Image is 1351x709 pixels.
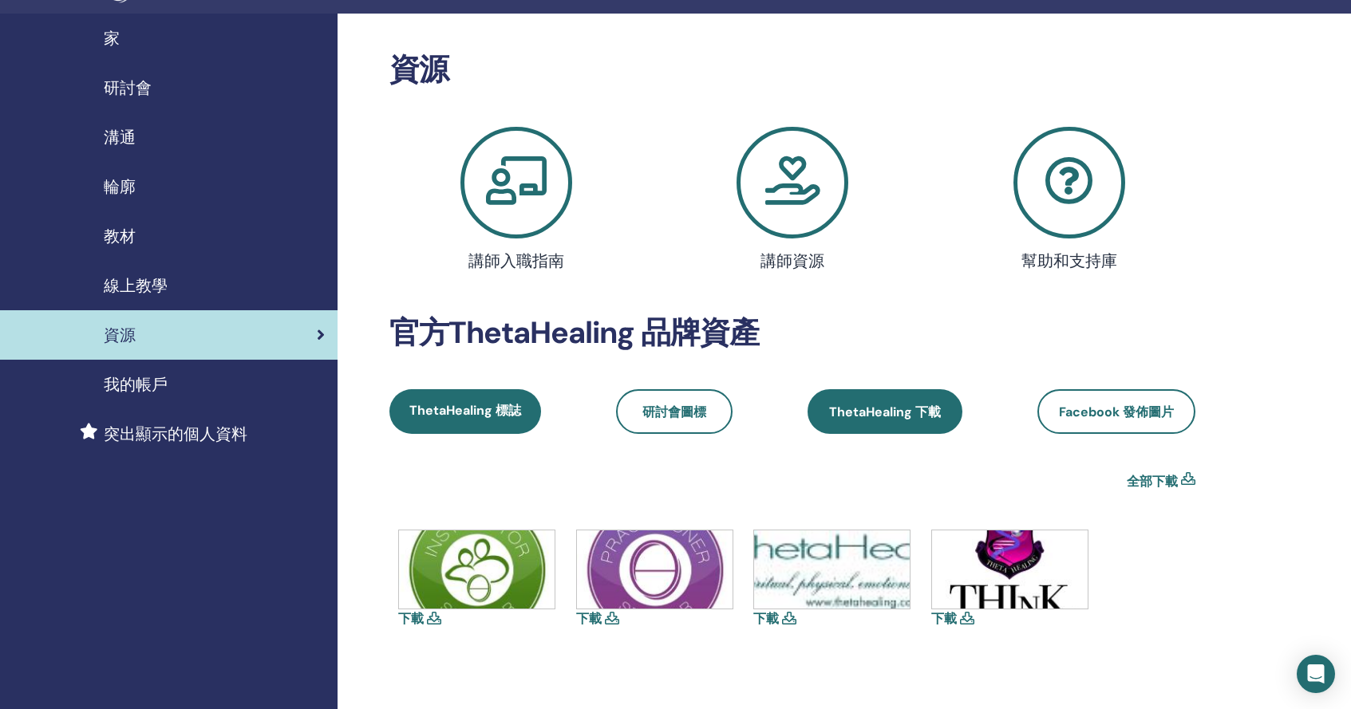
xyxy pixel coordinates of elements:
[1037,389,1195,434] a: Facebook 發佈圖片
[399,530,555,609] img: icons-instructor.jpg
[754,530,910,609] img: thetahealing-logo-a-copy.jpg
[1021,250,1117,271] font: 幫助和支持庫
[104,226,136,246] font: 教材
[104,275,168,296] font: 線上教學
[753,610,779,627] a: 下載
[1059,404,1174,420] font: Facebook 發佈圖片
[104,77,152,98] font: 研討會
[760,250,824,271] font: 講師資源
[577,530,733,609] img: icons-practitioner.jpg
[104,423,247,444] font: 突出顯示的個人資料
[468,250,564,271] font: 講師入職指南
[1127,472,1178,491] a: 全部下載
[389,49,448,89] font: 資源
[409,402,521,419] font: ThetaHealing 標誌
[104,325,136,345] font: 資源
[1127,473,1178,490] font: 全部下載
[104,127,136,148] font: 溝通
[389,313,759,353] font: 官方ThetaHealing 品牌資產
[829,404,941,420] font: ThetaHealing 下載
[932,530,1088,609] img: think-shield.jpg
[940,127,1198,277] a: 幫助和支持庫
[616,389,733,434] a: 研討會圖標
[389,389,541,434] a: ThetaHealing 標誌
[398,610,424,627] a: 下載
[576,610,602,627] a: 下載
[104,28,120,49] font: 家
[104,374,168,395] font: 我的帳戶
[104,176,136,197] font: 輪廓
[931,610,957,627] a: 下載
[387,127,645,277] a: 講師入職指南
[1297,655,1335,693] div: Open Intercom Messenger
[664,127,922,277] a: 講師資源
[642,404,706,420] font: 研討會圖標
[808,389,962,434] a: ThetaHealing 下載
